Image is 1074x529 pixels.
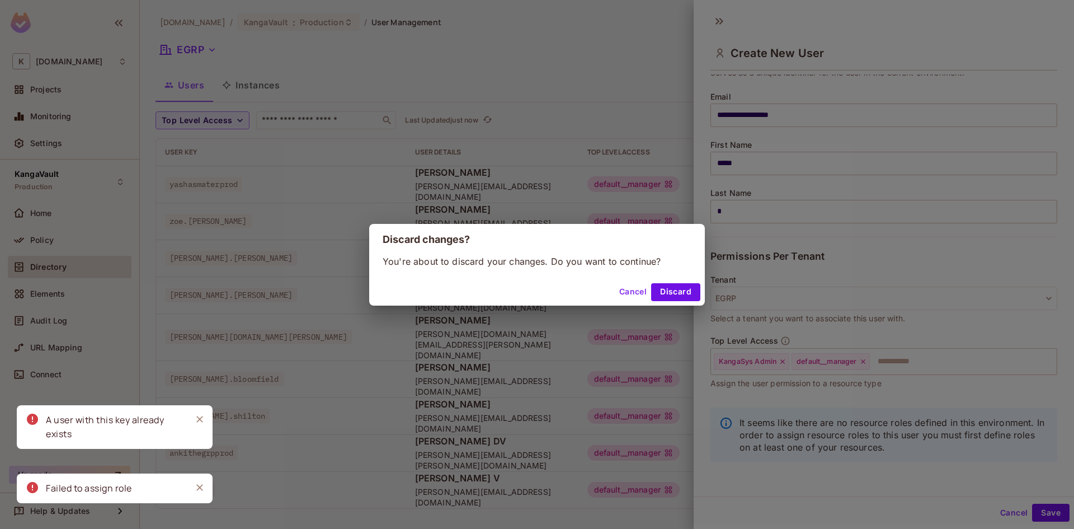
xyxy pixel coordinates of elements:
[46,481,132,495] div: Failed to assign role
[615,283,651,301] button: Cancel
[369,224,705,255] h2: Discard changes?
[191,411,208,428] button: Close
[651,283,700,301] button: Discard
[383,255,691,268] p: You're about to discard your changes. Do you want to continue?
[46,413,182,441] div: A user with this key already exists
[191,479,208,496] button: Close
